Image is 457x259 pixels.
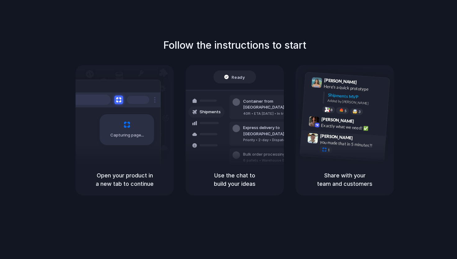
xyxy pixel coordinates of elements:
h5: Open your product in a new tab to continue [83,171,166,188]
div: Shipments MVP [328,92,385,102]
div: Here's a quick prototype [324,83,386,93]
div: Exactly what we need! ✅ [321,122,383,132]
div: 🤯 [353,109,358,114]
span: 9:41 AM [359,79,372,87]
span: [PERSON_NAME] [321,115,354,124]
div: 8 pallets • Warehouse B • Packed [243,158,301,163]
div: you made that in 5 minutes?! [320,139,382,149]
h1: Follow the instructions to start [163,38,306,53]
span: 5 [344,109,347,112]
span: 9:42 AM [356,118,369,126]
h5: Share with your team and customers [303,171,386,188]
span: [PERSON_NAME] [324,77,357,86]
span: 9:47 AM [355,135,367,143]
div: Added by [PERSON_NAME] [327,98,385,107]
span: Ready [232,74,245,80]
div: Bulk order processing [243,151,301,158]
div: Priority • 2-day • Dispatched [243,137,310,143]
span: 8 [330,108,333,111]
div: Container from [GEOGRAPHIC_DATA] [243,98,310,110]
div: 40ft • ETA [DATE] • In transit [243,111,310,116]
div: Express delivery to [GEOGRAPHIC_DATA] [243,125,310,137]
span: Shipments [200,109,221,115]
span: 1 [328,148,330,152]
h5: Use the chat to build your ideas [193,171,276,188]
span: [PERSON_NAME] [320,132,353,141]
span: Capturing page [110,132,145,138]
span: 3 [358,110,361,114]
